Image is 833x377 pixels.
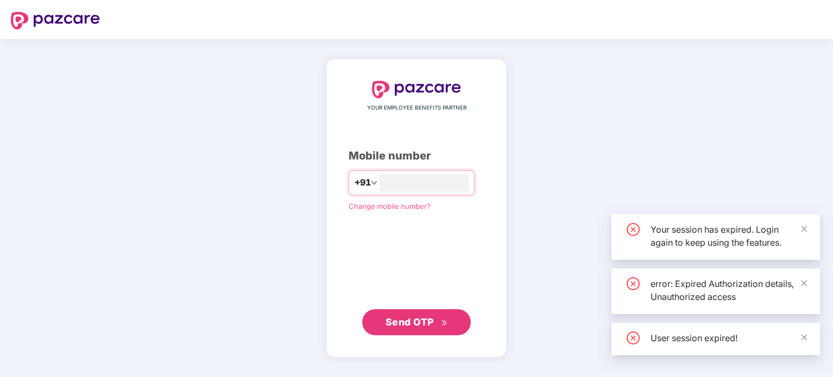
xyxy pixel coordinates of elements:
[651,277,807,303] div: error: Expired Authorization details, Unauthorized access
[11,12,100,29] img: logo
[349,202,431,210] a: Change mobile number?
[627,223,640,236] span: close-circle
[371,180,377,186] span: down
[627,277,640,290] span: close-circle
[651,331,807,344] div: User session expired!
[800,334,808,341] span: close
[362,309,471,335] button: Send OTPdouble-right
[372,81,461,98] img: logo
[800,279,808,287] span: close
[355,176,371,189] span: +91
[627,331,640,344] span: close-circle
[651,223,807,249] div: Your session has expired. Login again to keep using the features.
[349,148,484,164] div: Mobile number
[386,316,434,328] span: Send OTP
[800,225,808,233] span: close
[367,104,466,112] span: YOUR EMPLOYEE BENEFITS PARTNER
[441,320,448,327] span: double-right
